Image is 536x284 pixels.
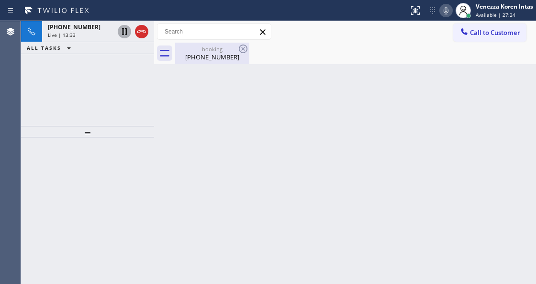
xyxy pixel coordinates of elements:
span: Call to Customer [470,28,520,37]
span: [PHONE_NUMBER] [48,23,100,31]
div: (510) 364-2736 [176,43,248,64]
button: Hold Customer [118,25,131,38]
div: [PHONE_NUMBER] [176,53,248,61]
button: Mute [439,4,453,17]
div: booking [176,45,248,53]
span: Live | 13:33 [48,32,76,38]
button: ALL TASKS [21,42,80,54]
button: Call to Customer [453,23,526,42]
div: Venezza Koren Intas [476,2,533,11]
span: Available | 27:24 [476,11,515,18]
button: Hang up [135,25,148,38]
input: Search [157,24,271,39]
span: ALL TASKS [27,45,61,51]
